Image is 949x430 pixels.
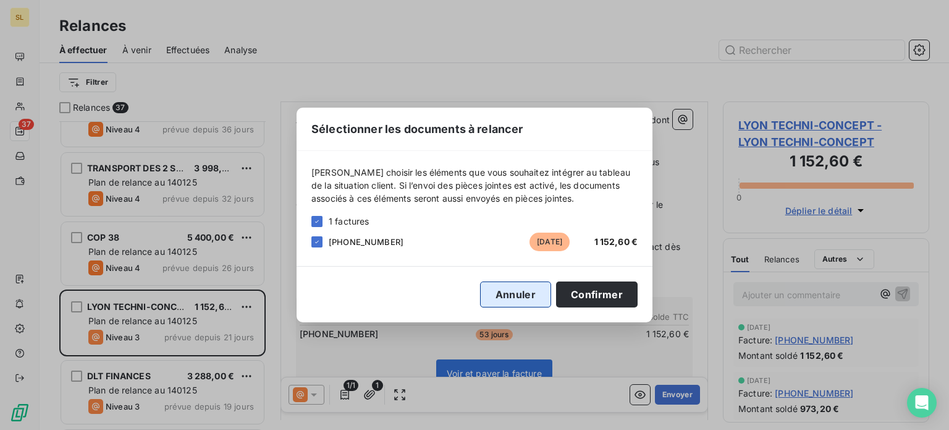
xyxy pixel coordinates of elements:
span: 1 152,60 € [594,236,638,247]
div: Open Intercom Messenger [907,388,937,418]
button: Confirmer [556,282,638,307]
span: [PERSON_NAME] choisir les éléments que vous souhaitez intégrer au tableau de la situation client.... [311,166,638,205]
button: Annuler [480,282,551,307]
span: [PHONE_NUMBER] [329,237,403,247]
span: [DATE] [529,233,570,251]
span: Sélectionner les documents à relancer [311,121,523,137]
span: 1 factures [329,215,369,228]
